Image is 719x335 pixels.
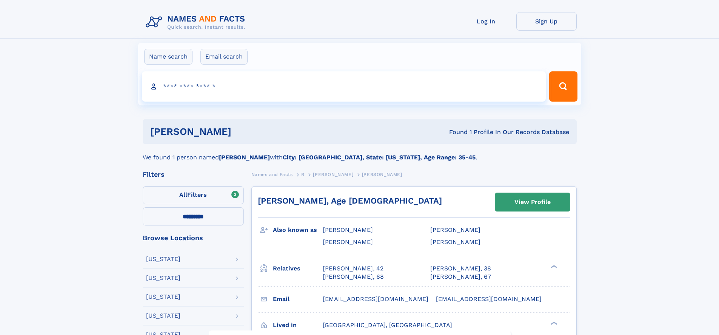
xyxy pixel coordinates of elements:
a: [PERSON_NAME] [313,170,353,179]
h3: Lived in [273,319,323,332]
span: [EMAIL_ADDRESS][DOMAIN_NAME] [323,295,428,303]
div: ❯ [549,264,558,269]
div: [US_STATE] [146,275,180,281]
span: [GEOGRAPHIC_DATA], [GEOGRAPHIC_DATA] [323,321,452,329]
span: [PERSON_NAME] [313,172,353,177]
b: City: [GEOGRAPHIC_DATA], State: [US_STATE], Age Range: 35-45 [283,154,476,161]
b: [PERSON_NAME] [219,154,270,161]
span: [PERSON_NAME] [430,238,480,245]
div: [US_STATE] [146,256,180,262]
a: Log In [456,12,516,31]
h3: Relatives [273,262,323,275]
a: View Profile [495,193,570,211]
div: Filters [143,171,244,178]
a: R [301,170,305,179]
img: Logo Names and Facts [143,12,251,32]
div: View Profile [514,193,551,211]
label: Filters [143,186,244,204]
h3: Also known as [273,224,323,236]
div: [US_STATE] [146,313,180,319]
span: All [179,191,187,198]
div: Found 1 Profile In Our Records Database [340,128,569,136]
a: [PERSON_NAME], 68 [323,273,384,281]
span: [EMAIL_ADDRESS][DOMAIN_NAME] [436,295,542,303]
a: [PERSON_NAME], 42 [323,264,383,273]
label: Name search [144,49,192,65]
input: search input [142,71,546,102]
span: [PERSON_NAME] [323,238,373,245]
a: [PERSON_NAME], 67 [430,273,491,281]
span: [PERSON_NAME] [323,226,373,233]
a: Names and Facts [251,170,293,179]
div: Browse Locations [143,235,244,241]
div: We found 1 person named with . [143,144,577,162]
h1: [PERSON_NAME] [150,127,340,136]
label: Email search [200,49,248,65]
span: R [301,172,305,177]
a: Sign Up [516,12,577,31]
span: [PERSON_NAME] [362,172,402,177]
button: Search Button [549,71,577,102]
h3: Email [273,293,323,306]
span: [PERSON_NAME] [430,226,480,233]
div: [US_STATE] [146,294,180,300]
a: [PERSON_NAME], Age [DEMOGRAPHIC_DATA] [258,196,442,205]
div: ❯ [549,321,558,326]
a: [PERSON_NAME], 38 [430,264,491,273]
